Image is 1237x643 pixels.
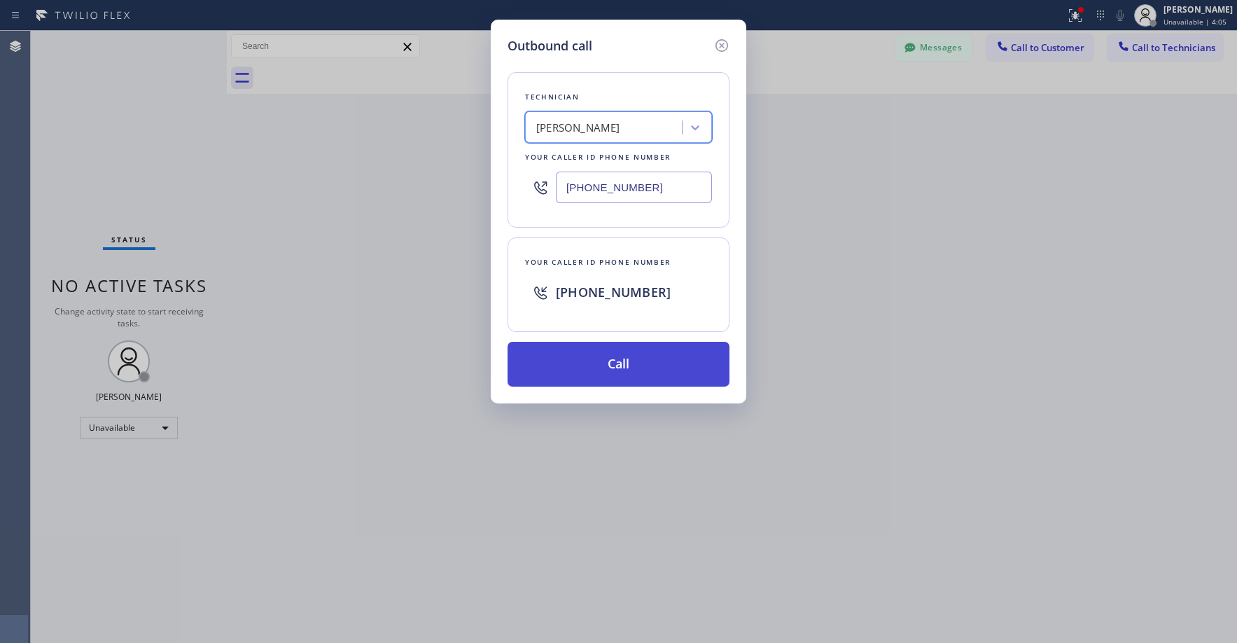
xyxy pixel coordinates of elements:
div: Technician [525,90,712,104]
span: [PHONE_NUMBER] [556,284,671,300]
input: (123) 456-7890 [556,172,712,203]
div: Your caller id phone number [525,255,712,270]
div: [PERSON_NAME] [536,120,620,136]
h5: Outbound call [508,36,592,55]
div: Your caller id phone number [525,150,712,165]
button: Call [508,342,729,387]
